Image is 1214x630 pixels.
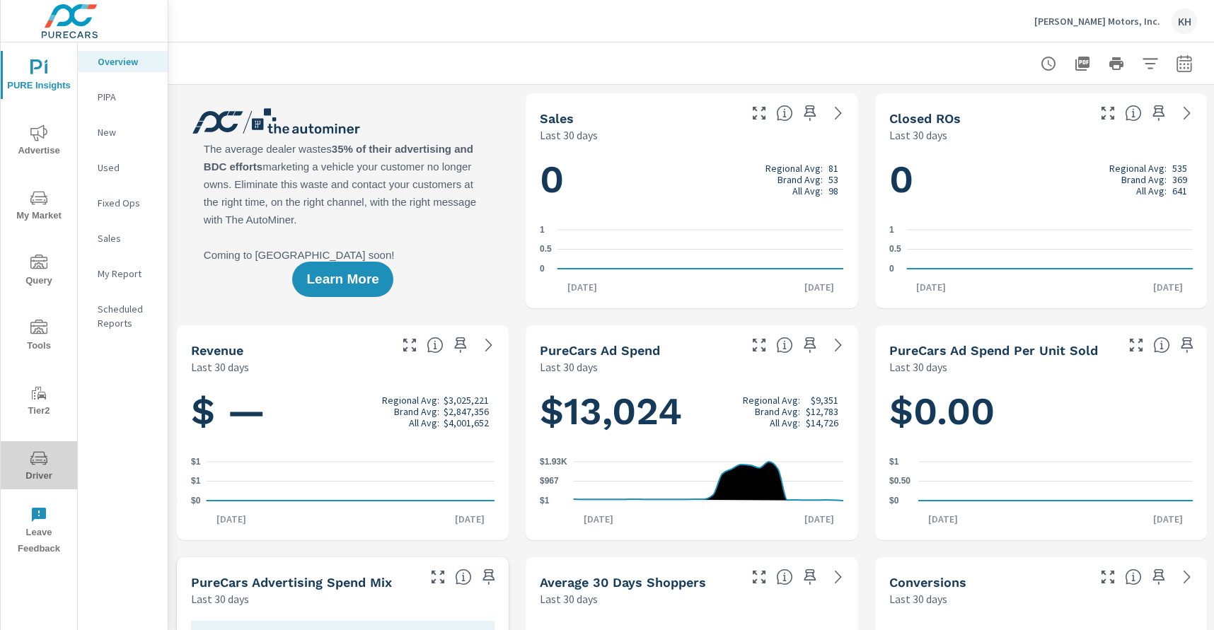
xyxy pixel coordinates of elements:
div: Scheduled Reports [78,298,168,334]
p: 98 [828,185,838,197]
span: The number of dealer-specified goals completed by a visitor. [Source: This data is provided by th... [1125,568,1142,585]
p: Last 30 days [889,590,947,607]
p: Last 30 days [191,358,249,375]
p: Last 30 days [540,127,598,144]
p: All Avg: [792,185,823,197]
p: [DATE] [906,280,956,294]
p: [DATE] [207,512,256,526]
button: Make Fullscreen [1097,102,1119,124]
text: 0.5 [889,245,901,255]
h5: PureCars Advertising Spend Mix [191,575,392,590]
span: Average cost of advertising per each vehicle sold at the dealer over the selected date range. The... [1153,337,1170,354]
button: Make Fullscreen [1097,566,1119,588]
p: Overview [98,54,156,69]
button: Print Report [1102,49,1131,78]
span: Save this to your personalized report [1147,566,1170,588]
p: Last 30 days [889,358,947,375]
span: Leave Feedback [5,506,73,557]
p: Used [98,161,156,175]
p: 641 [1172,185,1187,197]
p: Regional Avg: [743,395,800,406]
p: Brand Avg: [1121,174,1167,185]
h5: PureCars Ad Spend [540,343,660,358]
p: [PERSON_NAME] Motors, Inc. [1034,15,1160,28]
p: 81 [828,163,838,174]
p: Fixed Ops [98,196,156,210]
h5: Closed ROs [889,111,961,126]
p: [DATE] [794,280,844,294]
p: $2,847,356 [444,406,489,417]
p: Last 30 days [540,590,598,607]
span: Save this to your personalized report [1176,334,1198,356]
p: Last 30 days [889,127,947,144]
p: [DATE] [1143,512,1193,526]
a: See more details in report [1176,102,1198,124]
p: $3,025,221 [444,395,489,406]
button: Make Fullscreen [427,566,449,588]
div: New [78,122,168,143]
span: Number of vehicles sold by the dealership over the selected date range. [Source: This data is sou... [776,105,793,122]
text: $1 [540,496,550,506]
p: Scheduled Reports [98,302,156,330]
span: Tools [5,320,73,354]
p: $12,783 [806,406,838,417]
a: See more details in report [827,102,850,124]
a: See more details in report [827,334,850,356]
div: My Report [78,263,168,284]
span: Save this to your personalized report [799,566,821,588]
h1: $13,024 [540,387,843,436]
p: [DATE] [918,512,968,526]
span: Learn More [306,273,378,286]
div: Fixed Ops [78,192,168,214]
text: $1 [191,457,201,467]
div: PIPA [78,86,168,107]
span: PURE Insights [5,59,73,94]
div: Sales [78,228,168,249]
p: Regional Avg: [765,163,823,174]
a: See more details in report [827,566,850,588]
p: Last 30 days [191,590,249,607]
p: Last 30 days [540,358,598,375]
p: All Avg: [409,417,439,428]
span: Save this to your personalized report [1147,102,1170,124]
p: Regional Avg: [382,395,439,406]
span: Total sales revenue over the selected date range. [Source: This data is sourced from the dealer’s... [427,337,444,354]
h1: $ — [191,387,495,436]
span: Tier2 [5,385,73,419]
div: Used [78,157,168,178]
h5: Revenue [191,343,243,358]
text: $1 [889,457,899,467]
p: New [98,125,156,139]
p: PIPA [98,90,156,104]
a: See more details in report [478,334,500,356]
span: Save this to your personalized report [799,334,821,356]
div: nav menu [1,42,77,563]
p: $9,351 [811,395,838,406]
text: $1 [191,477,201,486]
span: A rolling 30 day total of daily Shoppers on the dealership website, averaged over the selected da... [776,568,793,585]
p: My Report [98,267,156,281]
div: KH [1172,8,1197,34]
p: 535 [1172,163,1187,174]
p: [DATE] [574,512,623,526]
button: Make Fullscreen [1125,334,1147,356]
button: Apply Filters [1136,49,1164,78]
p: [DATE] [794,512,844,526]
p: Brand Avg: [394,406,439,417]
button: Learn More [292,262,393,297]
p: All Avg: [1136,185,1167,197]
h5: Conversions [889,575,966,590]
text: 0.5 [540,245,552,255]
h5: Average 30 Days Shoppers [540,575,706,590]
p: 369 [1172,174,1187,185]
span: Advertise [5,124,73,159]
p: 53 [828,174,838,185]
span: Number of Repair Orders Closed by the selected dealership group over the selected time range. [So... [1125,105,1142,122]
text: 0 [889,264,894,274]
h1: 0 [540,156,843,204]
p: Brand Avg: [755,406,800,417]
p: $14,726 [806,417,838,428]
span: Save this to your personalized report [449,334,472,356]
text: $967 [540,477,559,486]
p: $4,001,652 [444,417,489,428]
